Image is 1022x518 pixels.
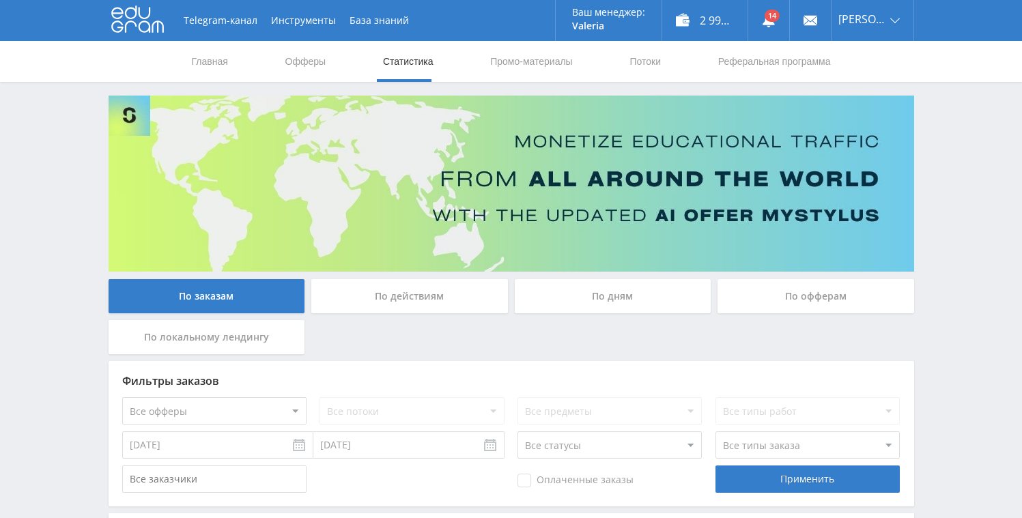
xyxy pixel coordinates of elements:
[109,279,305,313] div: По заказам
[489,41,573,82] a: Промо-материалы
[715,465,900,493] div: Применить
[572,7,645,18] p: Ваш менеджер:
[517,474,634,487] span: Оплаченные заказы
[717,41,832,82] a: Реферальная программа
[382,41,435,82] a: Статистика
[718,279,914,313] div: По офферам
[572,20,645,31] p: Valeria
[122,375,900,387] div: Фильтры заказов
[109,320,305,354] div: По локальному лендингу
[311,279,508,313] div: По действиям
[190,41,229,82] a: Главная
[515,279,711,313] div: По дням
[122,465,307,493] input: Все заказчики
[284,41,328,82] a: Офферы
[838,14,886,25] span: [PERSON_NAME]
[628,41,662,82] a: Потоки
[109,96,914,272] img: Banner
